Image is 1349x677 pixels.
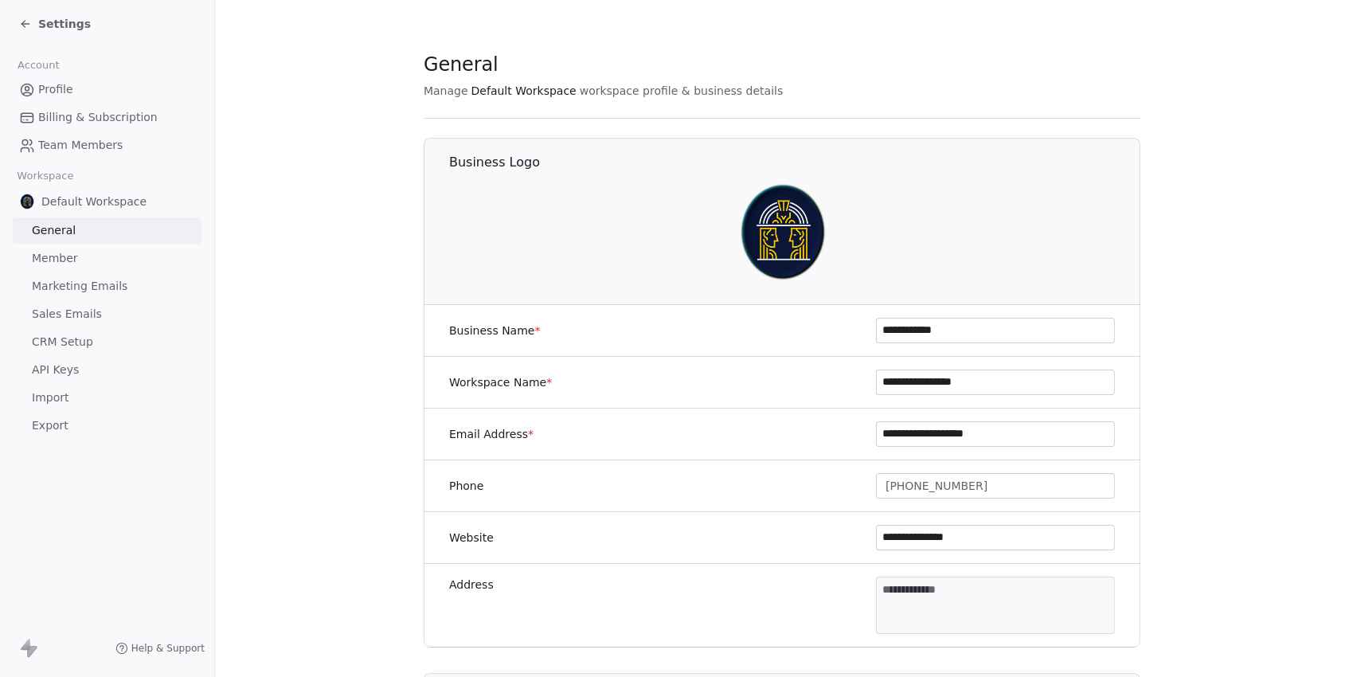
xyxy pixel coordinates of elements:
[32,334,93,350] span: CRM Setup
[13,357,201,383] a: API Keys
[41,194,147,209] span: Default Workspace
[32,222,76,239] span: General
[449,374,552,390] label: Workspace Name
[449,426,534,442] label: Email Address
[424,83,468,99] span: Manage
[886,478,987,495] span: [PHONE_NUMBER]
[131,642,205,655] span: Help & Support
[13,76,201,103] a: Profile
[13,329,201,355] a: CRM Setup
[38,16,91,32] span: Settings
[19,194,35,209] img: JanusButton.png
[449,577,494,593] label: Address
[876,473,1115,499] button: [PHONE_NUMBER]
[732,181,834,283] img: JanusButton.png
[19,16,91,32] a: Settings
[449,478,483,494] label: Phone
[32,250,78,267] span: Member
[13,217,201,244] a: General
[10,53,66,77] span: Account
[13,132,201,158] a: Team Members
[32,306,102,323] span: Sales Emails
[32,278,127,295] span: Marketing Emails
[13,273,201,299] a: Marketing Emails
[13,385,201,411] a: Import
[32,389,68,406] span: Import
[424,53,499,76] span: General
[32,362,79,378] span: API Keys
[580,83,784,99] span: workspace profile & business details
[13,104,201,131] a: Billing & Subscription
[10,164,80,188] span: Workspace
[13,301,201,327] a: Sales Emails
[38,137,123,154] span: Team Members
[13,413,201,439] a: Export
[449,154,1141,171] h1: Business Logo
[32,417,68,434] span: Export
[38,109,158,126] span: Billing & Subscription
[38,81,73,98] span: Profile
[115,642,205,655] a: Help & Support
[471,83,577,99] span: Default Workspace
[13,245,201,272] a: Member
[449,323,541,338] label: Business Name
[449,530,494,546] label: Website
